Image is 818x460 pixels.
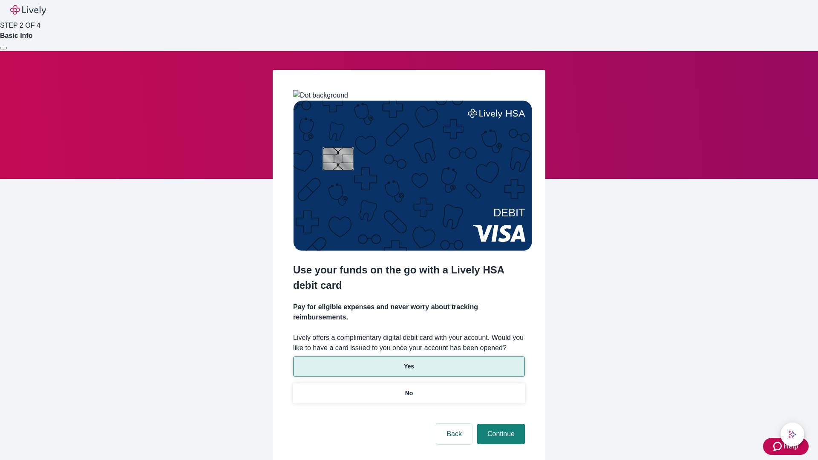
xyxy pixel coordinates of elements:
[783,441,798,451] span: Help
[10,5,46,15] img: Lively
[404,362,414,371] p: Yes
[781,423,804,446] button: chat
[477,424,525,444] button: Continue
[293,302,525,322] h4: Pay for eligible expenses and never worry about tracking reimbursements.
[763,438,809,455] button: Zendesk support iconHelp
[293,333,525,353] label: Lively offers a complimentary digital debit card with your account. Would you like to have a card...
[293,383,525,403] button: No
[773,441,783,451] svg: Zendesk support icon
[788,430,797,439] svg: Lively AI Assistant
[293,90,348,101] img: Dot background
[293,262,525,293] h2: Use your funds on the go with a Lively HSA debit card
[293,101,532,251] img: Debit card
[293,356,525,377] button: Yes
[405,389,413,398] p: No
[436,424,472,444] button: Back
